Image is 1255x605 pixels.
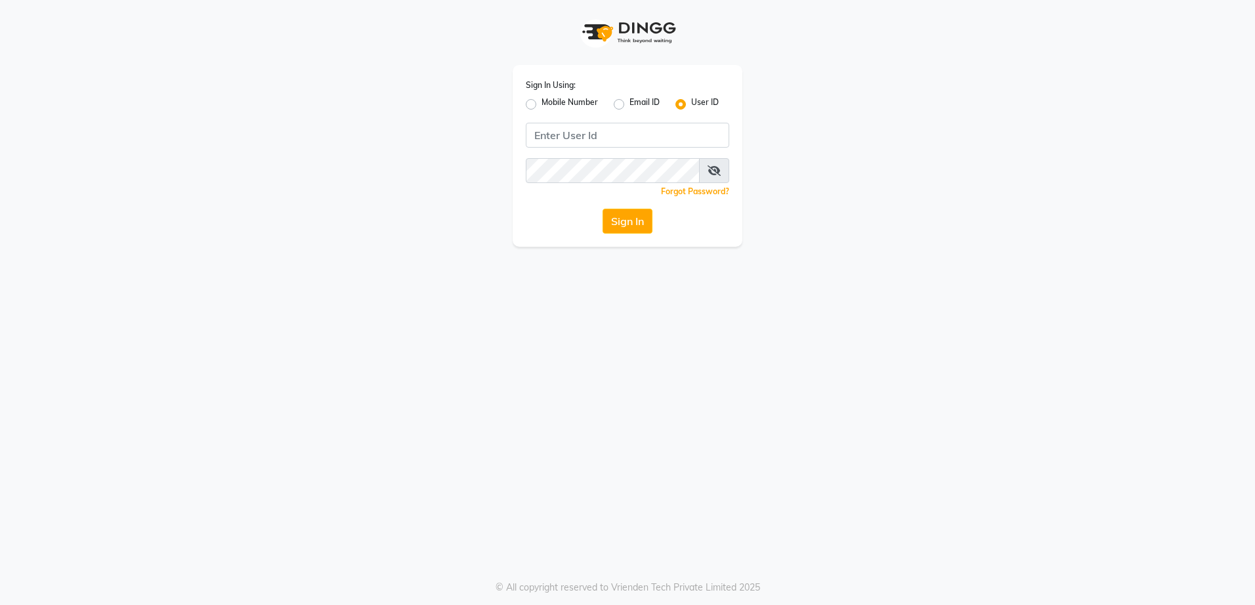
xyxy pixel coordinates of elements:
[526,79,576,91] label: Sign In Using:
[691,96,719,112] label: User ID
[526,158,700,183] input: Username
[603,209,652,234] button: Sign In
[575,13,680,52] img: logo1.svg
[661,186,729,196] a: Forgot Password?
[526,123,729,148] input: Username
[629,96,660,112] label: Email ID
[542,96,598,112] label: Mobile Number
